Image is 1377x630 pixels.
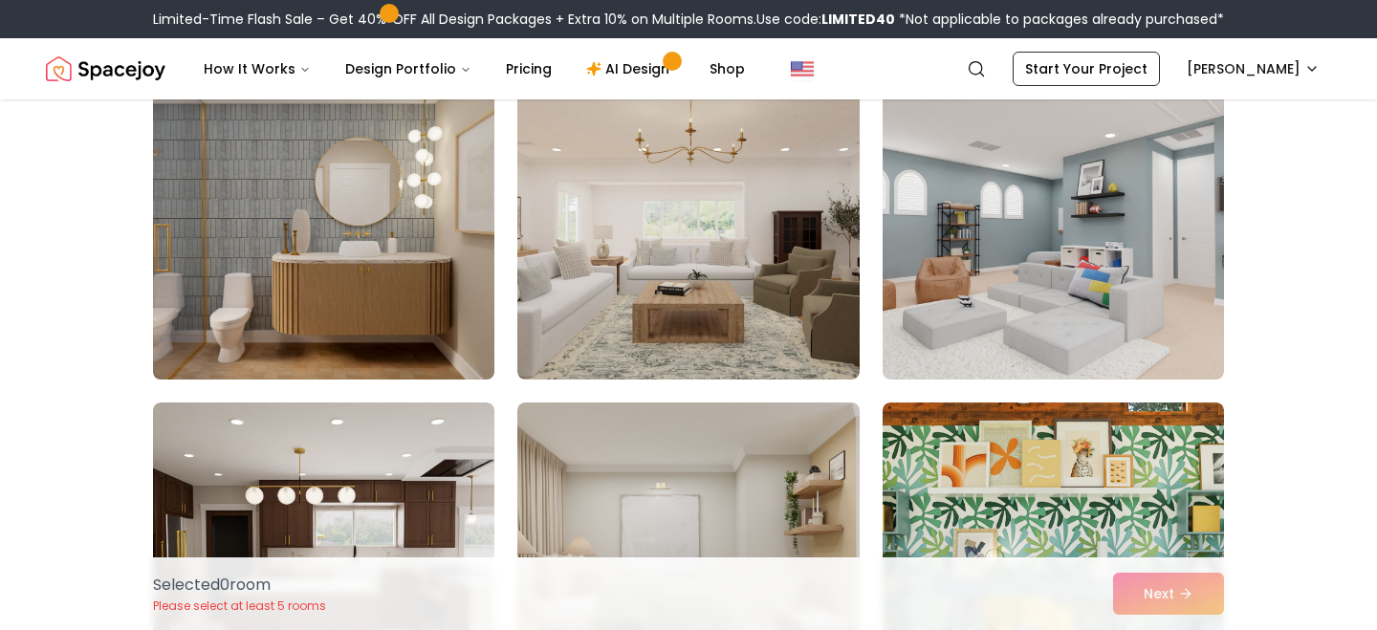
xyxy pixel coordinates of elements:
a: Pricing [491,50,567,88]
b: LIMITED40 [821,10,895,29]
img: Room room-37 [144,66,503,387]
a: Spacejoy [46,50,165,88]
img: Spacejoy Logo [46,50,165,88]
span: Use code: [756,10,895,29]
nav: Main [188,50,760,88]
button: How It Works [188,50,326,88]
img: United States [791,57,814,80]
img: Room room-38 [517,74,859,380]
button: Design Portfolio [330,50,487,88]
a: Shop [694,50,760,88]
p: Selected 0 room [153,574,326,597]
a: Start Your Project [1013,52,1160,86]
span: *Not applicable to packages already purchased* [895,10,1224,29]
button: [PERSON_NAME] [1175,52,1331,86]
div: Limited-Time Flash Sale – Get 40% OFF All Design Packages + Extra 10% on Multiple Rooms. [153,10,1224,29]
p: Please select at least 5 rooms [153,598,326,614]
img: Room room-39 [883,74,1224,380]
nav: Global [46,38,1331,99]
a: AI Design [571,50,690,88]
